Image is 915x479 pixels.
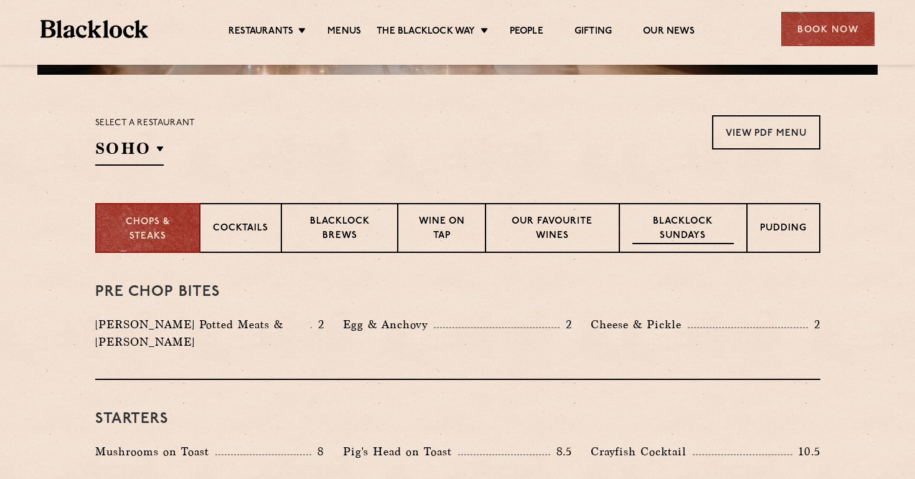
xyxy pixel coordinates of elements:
p: Blacklock Sundays [632,215,733,244]
p: Pig's Head on Toast [343,443,458,460]
p: Egg & Anchovy [343,316,434,333]
p: Chops & Steaks [109,216,187,244]
p: Cocktails [213,222,268,237]
div: Book Now [781,12,875,46]
p: Blacklock Brews [294,215,385,244]
a: The Blacklock Way [377,26,475,39]
p: 2 [560,316,572,333]
p: Our favourite wines [499,215,606,244]
h2: SOHO [95,138,164,166]
h3: Starters [95,411,820,427]
a: Gifting [575,26,612,39]
a: Our News [643,26,695,39]
p: 2 [808,316,820,333]
a: People [510,26,543,39]
p: Pudding [760,222,807,237]
p: Crayfish Cocktail [591,443,693,460]
p: Cheese & Pickle [591,316,688,333]
p: Wine on Tap [411,215,472,244]
p: Select a restaurant [95,115,195,131]
p: 2 [312,316,324,333]
a: Menus [327,26,361,39]
img: BL_Textured_Logo-footer-cropped.svg [40,20,148,38]
p: 8 [311,443,324,460]
a: Restaurants [228,26,293,39]
p: 10.5 [792,443,820,460]
p: 8.5 [550,443,573,460]
p: [PERSON_NAME] Potted Meats & [PERSON_NAME] [95,316,311,351]
p: Mushrooms on Toast [95,443,215,460]
h3: Pre Chop Bites [95,284,820,300]
a: View PDF Menu [712,115,820,149]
